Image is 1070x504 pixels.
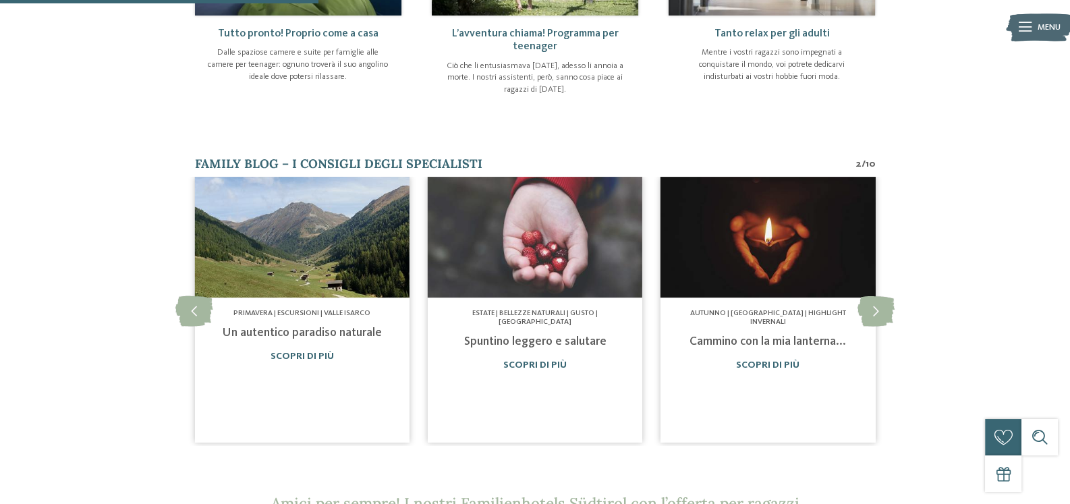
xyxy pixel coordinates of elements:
p: Mentre i vostri ragazzi sono impegnati a conquistare il mondo, voi potrete dedicarvi indisturbati... [681,47,863,82]
img: Progettate delle vacanze con i vostri figli teenager? [428,177,642,298]
a: Spuntino leggero e salutare [463,335,606,347]
a: Cammino con la mia lanterna... [689,335,846,347]
span: 2 [855,157,861,171]
span: Family Blog – i consigli degli specialisti [195,156,482,171]
a: Scopri di più [271,352,334,361]
img: Progettate delle vacanze con i vostri figli teenager? [660,177,875,298]
a: Un autentico paradiso naturale [222,327,382,339]
a: Scopri di più [736,360,799,370]
a: Scopri di più [503,360,567,370]
span: Primavera | Escursioni | Valle Isarco [233,310,370,317]
span: L’avventura chiama! Programma per teenager [451,28,618,52]
span: / [861,157,865,171]
span: Estate | Bellezze naturali | Gusto | [GEOGRAPHIC_DATA] [472,310,598,326]
span: 10 [865,157,875,171]
img: Progettate delle vacanze con i vostri figli teenager? [195,177,410,298]
span: Tutto pronto! Proprio come a casa [218,28,378,39]
span: Tanto relax per gli adulti [714,28,830,39]
p: Ciò che li entusiasmava [DATE], adesso li annoia a morte. I nostri assistenti, però, sanno cosa p... [444,60,626,96]
span: Autunno | [GEOGRAPHIC_DATA] | Highlight invernali [690,310,846,326]
p: Dalle spaziose camere e suite per famiglie alle camere per teenager: ognuno troverà il suo angoli... [207,47,389,82]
